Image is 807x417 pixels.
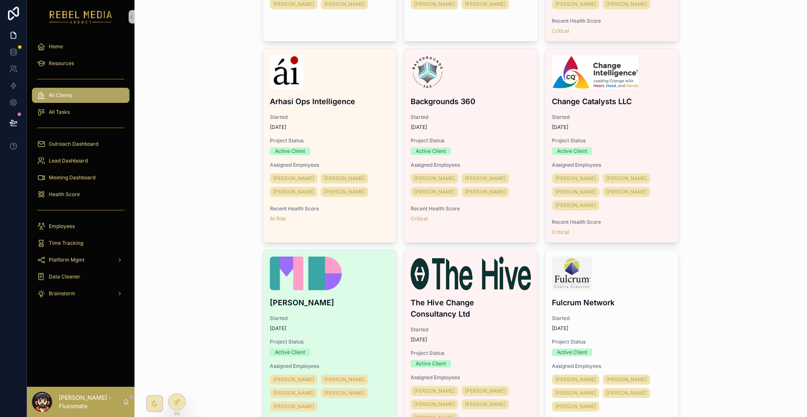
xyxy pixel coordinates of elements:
[411,399,458,409] a: [PERSON_NAME]
[411,114,531,121] span: Started
[552,114,672,121] span: Started
[465,388,506,394] span: [PERSON_NAME]
[32,88,129,103] a: All Clients
[270,388,317,398] a: [PERSON_NAME]
[552,55,638,89] img: sitelogo_05032023_c.png.webp
[411,326,531,333] span: Started
[552,229,569,236] a: Critical
[321,388,368,398] a: [PERSON_NAME]
[411,215,428,222] a: Critical
[49,60,74,67] span: Resources
[270,363,390,370] span: Assigned Employees
[465,189,506,195] span: [PERSON_NAME]
[32,219,129,234] a: Employees
[552,28,569,34] span: Critical
[411,173,458,184] a: [PERSON_NAME]
[32,236,129,251] a: Time Tracking
[465,175,506,182] span: [PERSON_NAME]
[552,375,599,385] a: [PERSON_NAME]
[324,376,365,383] span: [PERSON_NAME]
[411,257,531,290] img: hive__combined_logo_green.png
[462,386,509,396] a: [PERSON_NAME]
[552,297,672,308] h4: Fulcrum Network
[270,257,342,290] img: Melanie_Deziel_Logo_Icon.png
[411,386,458,396] a: [PERSON_NAME]
[27,34,134,311] div: scrollable content
[606,189,647,195] span: [PERSON_NAME]
[606,1,647,8] span: [PERSON_NAME]
[32,56,129,71] a: Resources
[557,147,587,155] div: Active Client
[552,96,672,107] h4: Change Catalysts LLC
[273,390,314,396] span: [PERSON_NAME]
[49,43,63,50] span: Home
[606,390,647,396] span: [PERSON_NAME]
[552,219,672,226] span: Recent Health Score
[411,374,531,381] span: Assigned Employees
[49,92,72,99] span: All Clients
[462,173,509,184] a: [PERSON_NAME]
[552,187,599,197] a: [PERSON_NAME]
[462,399,509,409] a: [PERSON_NAME]
[32,269,129,284] a: Data Cleaner
[552,363,672,370] span: Assigned Employees
[606,376,647,383] span: [PERSON_NAME]
[557,349,587,356] div: Active Client
[49,109,70,115] span: All Tasks
[49,191,80,198] span: Health Score
[324,189,365,195] span: [PERSON_NAME]
[552,18,672,24] span: Recent Health Score
[270,215,286,222] a: At Risk
[411,124,427,131] p: [DATE]
[462,187,509,197] a: [PERSON_NAME]
[416,147,446,155] div: Active Client
[411,137,531,144] span: Project Status
[552,338,672,345] span: Project Status
[555,202,596,209] span: [PERSON_NAME]
[32,187,129,202] a: Health Score
[465,1,506,8] span: [PERSON_NAME]
[552,173,599,184] a: [PERSON_NAME]
[270,114,390,121] span: Started
[411,162,531,168] span: Assigned Employees
[49,174,95,181] span: Meeting Dashboard
[270,315,390,322] span: Started
[270,173,317,184] a: [PERSON_NAME]
[275,147,305,155] div: Active Client
[552,388,599,398] a: [PERSON_NAME]
[49,273,80,280] span: Data Cleaner
[270,401,317,412] a: [PERSON_NAME]
[552,315,672,322] span: Started
[324,1,365,8] span: [PERSON_NAME]
[270,187,317,197] a: [PERSON_NAME]
[270,124,286,131] p: [DATE]
[411,336,427,343] p: [DATE]
[465,401,506,408] span: [PERSON_NAME]
[555,390,596,396] span: [PERSON_NAME]
[555,376,596,383] span: [PERSON_NAME]
[545,48,679,243] a: sitelogo_05032023_c.png.webpChange Catalysts LLCStarted[DATE]Project StatusActive ClientAssigned ...
[321,375,368,385] a: [PERSON_NAME]
[49,141,98,147] span: Outreach Dashboard
[270,297,390,308] h4: [PERSON_NAME]
[32,136,129,152] a: Outreach Dashboard
[270,325,286,332] p: [DATE]
[552,325,568,332] p: [DATE]
[411,205,531,212] span: Recent Health Score
[273,175,314,182] span: [PERSON_NAME]
[416,360,446,367] div: Active Client
[414,388,455,394] span: [PERSON_NAME]
[414,189,455,195] span: [PERSON_NAME]
[411,297,531,320] h4: The Hive Change Consultancy Ltd
[555,189,596,195] span: [PERSON_NAME]
[275,349,305,356] div: Active Client
[603,173,650,184] a: [PERSON_NAME]
[273,376,314,383] span: [PERSON_NAME]
[552,257,592,290] img: Screenshot-2025-08-16-at-6.29.00-PM.png
[552,401,599,412] a: [PERSON_NAME]
[411,187,458,197] a: [PERSON_NAME]
[555,403,596,410] span: [PERSON_NAME]
[270,162,390,168] span: Assigned Employees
